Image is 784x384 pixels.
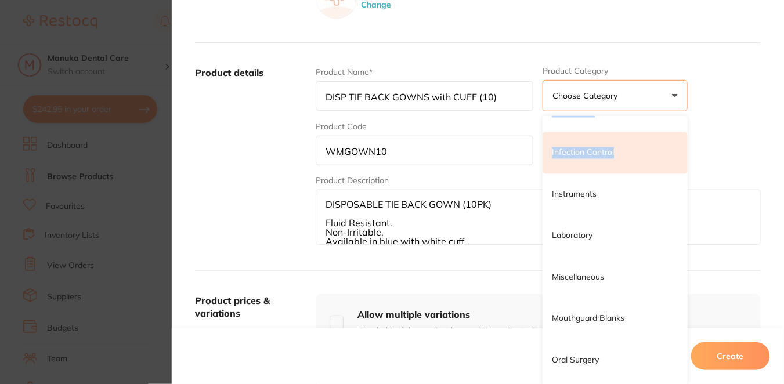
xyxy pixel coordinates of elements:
label: Product prices & variations [195,295,270,319]
p: Instruments [552,189,597,201]
h4: Allow multiple variations [357,308,675,321]
button: Create [691,342,770,370]
label: Product Name* [316,67,373,77]
label: Product Category [543,66,688,75]
button: Choose Category [543,80,688,111]
p: Choose Category [552,90,622,102]
label: Product Description [316,176,389,185]
p: Mouthguard Blanks [552,313,624,325]
p: Miscellaneous [552,272,604,284]
label: Product Code [316,122,367,131]
p: Laboratory [552,230,592,242]
p: Check this if the product has multiple variants. For example, different sizes and colors [357,325,675,337]
p: Oral Surgery [552,355,599,367]
p: Infection Control [552,147,614,159]
textarea: DISPOSABLE TIE BACK GOWN (10PK) Fluid Resistant. Non-Irritable. Available in blue with white cuff... [316,190,761,245]
label: Product details [195,66,306,247]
